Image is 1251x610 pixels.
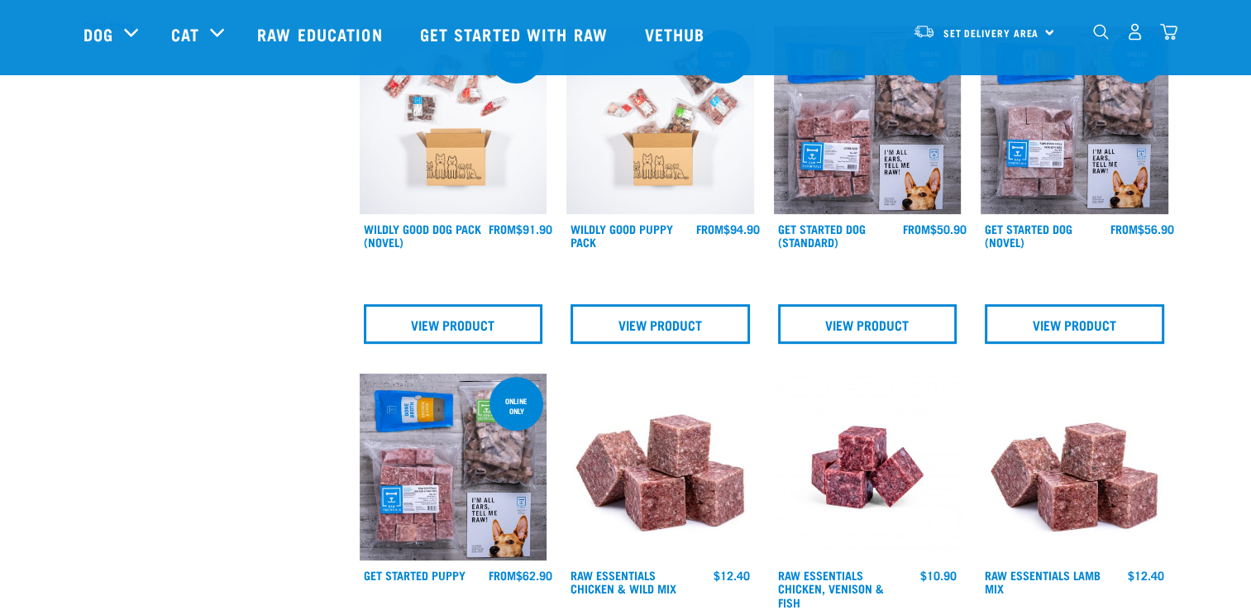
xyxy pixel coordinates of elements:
[903,226,930,231] span: FROM
[628,1,726,67] a: Vethub
[489,388,543,423] div: online only
[985,226,1072,245] a: Get Started Dog (Novel)
[1110,226,1138,231] span: FROM
[403,1,628,67] a: Get started with Raw
[1110,222,1174,236] div: $56.90
[566,374,754,561] img: Pile Of Cubed Chicken Wild Meat Mix
[489,226,516,231] span: FROM
[981,374,1168,561] img: ?1041 RE Lamb Mix 01
[364,572,466,578] a: Get Started Puppy
[1126,23,1144,41] img: user.png
[489,569,552,582] div: $62.90
[360,26,547,214] img: Dog Novel 0 2sec
[571,572,676,591] a: Raw Essentials Chicken & Wild Mix
[364,226,481,245] a: Wildly Good Dog Pack (Novel)
[778,304,957,344] a: View Product
[171,21,199,46] a: Cat
[696,222,760,236] div: $94.90
[571,304,750,344] a: View Product
[566,26,754,214] img: Puppy 0 2sec
[364,304,543,344] a: View Product
[571,226,673,245] a: Wildly Good Puppy Pack
[981,26,1168,214] img: NSP Dog Novel Update
[985,572,1101,591] a: Raw Essentials Lamb Mix
[903,222,967,236] div: $50.90
[241,1,403,67] a: Raw Education
[778,572,884,604] a: Raw Essentials Chicken, Venison & Fish
[778,226,866,245] a: Get Started Dog (Standard)
[489,222,552,236] div: $91.90
[985,304,1164,344] a: View Product
[714,569,750,582] div: $12.40
[774,26,962,214] img: NSP Dog Standard Update
[1093,24,1109,40] img: home-icon-1@2x.png
[1128,569,1164,582] div: $12.40
[913,24,935,39] img: van-moving.png
[943,31,1039,36] span: Set Delivery Area
[696,226,723,231] span: FROM
[1160,23,1177,41] img: home-icon@2x.png
[360,374,547,561] img: NPS Puppy Update
[84,21,113,46] a: Dog
[489,572,516,578] span: FROM
[774,374,962,561] img: Chicken Venison mix 1655
[920,569,957,582] div: $10.90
